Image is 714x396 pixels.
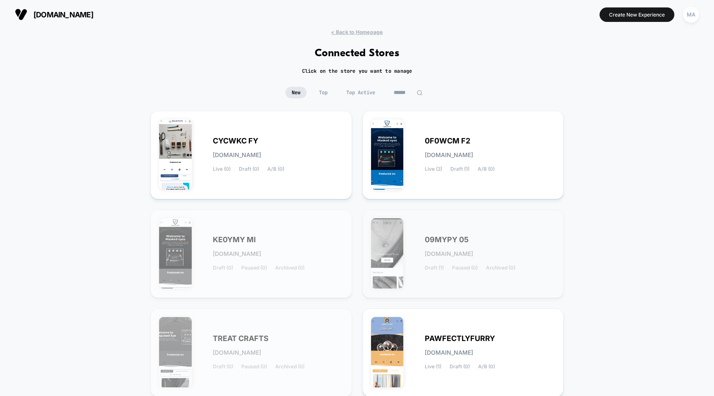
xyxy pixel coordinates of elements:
span: Archived (0) [275,364,305,370]
span: A/B (0) [478,166,495,172]
img: CYCWKC_FY [159,119,192,190]
img: Visually logo [15,8,27,21]
span: Paused (0) [241,364,267,370]
span: A/B (0) [478,364,495,370]
span: [DOMAIN_NAME] [425,350,473,355]
span: [DOMAIN_NAME] [213,350,261,355]
button: MA [681,6,702,23]
span: Archived (0) [275,265,305,271]
img: TREAT_CRAFTS [159,317,192,387]
span: [DOMAIN_NAME] [213,152,261,158]
h2: Click on the store you want to manage [302,68,412,74]
span: Live (2) [425,166,442,172]
span: Draft (0) [239,166,259,172]
span: Paused (0) [241,265,267,271]
span: < Back to Homepage [331,29,383,35]
button: Create New Experience [600,7,674,22]
span: Top [313,87,334,98]
span: 09MYPY 05 [425,237,469,243]
span: Live (1) [425,364,441,370]
span: TREAT CRAFTS [213,336,269,341]
img: 09MYPY_05 [371,218,404,289]
span: Paused (0) [452,265,478,271]
span: Top Active [340,87,381,98]
span: A/B (0) [267,166,284,172]
span: Draft (0) [213,265,233,271]
span: CYCWKC FY [213,138,258,144]
span: Draft (0) [450,364,470,370]
span: KE0YMY MI [213,237,256,243]
div: MA [683,7,699,23]
h1: Connected Stores [315,48,400,60]
img: 0F0WCM_F2 [371,119,404,190]
span: [DOMAIN_NAME] [213,251,261,257]
span: PAWFECTLYFURRY [425,336,495,341]
img: PAWFECTLYFURRY [371,317,404,387]
span: 0F0WCM F2 [425,138,470,144]
span: Archived (0) [486,265,515,271]
img: edit [416,90,423,96]
span: Draft (1) [425,265,444,271]
span: Live (0) [213,166,231,172]
span: New [286,87,307,98]
span: [DOMAIN_NAME] [425,251,473,257]
span: Draft (1) [450,166,469,172]
span: [DOMAIN_NAME] [33,10,93,19]
img: KE0YMY_MI [159,218,192,289]
span: [DOMAIN_NAME] [425,152,473,158]
button: [DOMAIN_NAME] [12,8,96,21]
span: Draft (0) [213,364,233,370]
